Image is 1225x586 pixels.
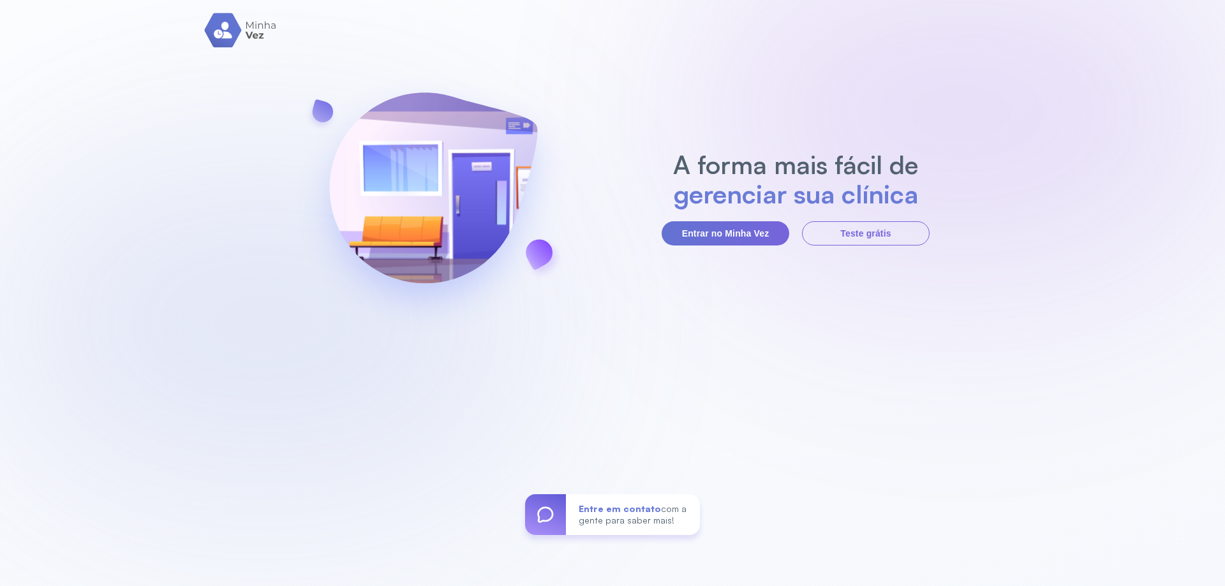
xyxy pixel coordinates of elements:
button: Entrar no Minha Vez [662,221,789,245]
a: Entre em contatocom a gente para saber mais! [525,494,700,535]
h2: gerenciar sua clínica [667,179,925,209]
button: Teste grátis [802,221,930,245]
img: banner-login.svg [295,59,571,336]
div: com a gente para saber mais! [566,494,700,535]
h2: A forma mais fácil de [667,150,925,179]
img: logo.svg [204,13,278,48]
span: Entre em contato [579,503,661,514]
